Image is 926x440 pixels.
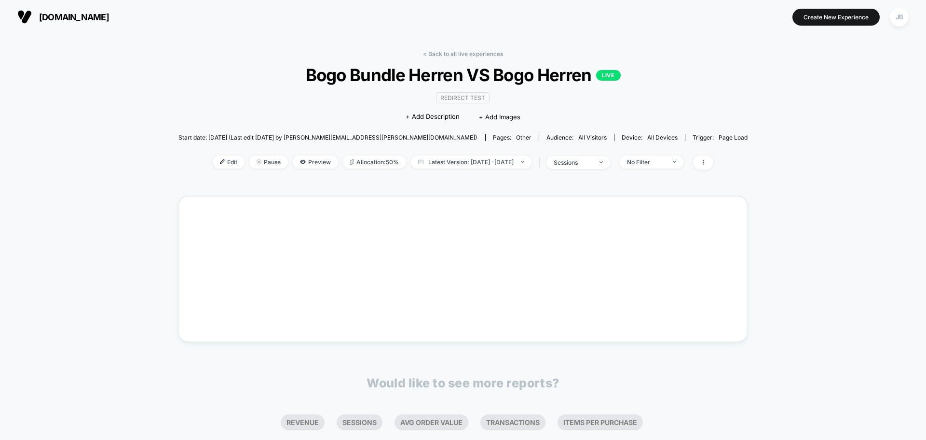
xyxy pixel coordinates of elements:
[673,161,676,163] img: end
[599,161,603,163] img: end
[719,134,748,141] span: Page Load
[890,8,909,27] div: JB
[39,12,109,22] span: [DOMAIN_NAME]
[14,9,112,25] button: [DOMAIN_NAME]
[367,376,559,390] p: Would like to see more reports?
[614,134,685,141] span: Device:
[207,65,719,85] span: Bogo Bundle Herren VS Bogo Herren
[406,112,460,122] span: + Add Description
[493,134,531,141] div: Pages:
[178,134,477,141] span: Start date: [DATE] (Last edit [DATE] by [PERSON_NAME][EMAIL_ADDRESS][PERSON_NAME][DOMAIN_NAME])
[17,10,32,24] img: Visually logo
[395,414,468,430] li: Avg Order Value
[249,156,288,169] span: Pause
[257,159,261,164] img: end
[423,50,503,57] a: < Back to all live experiences
[411,156,531,169] span: Latest Version: [DATE] - [DATE]
[418,159,423,164] img: calendar
[558,414,643,430] li: Items Per Purchase
[343,156,406,169] span: Allocation: 50%
[693,134,748,141] div: Trigger:
[578,134,607,141] span: All Visitors
[516,134,531,141] span: other
[536,156,546,170] span: |
[220,159,225,164] img: edit
[350,159,354,165] img: rebalance
[293,156,338,169] span: Preview
[596,70,620,81] p: LIVE
[521,161,524,163] img: end
[480,414,545,430] li: Transactions
[479,113,520,121] span: + Add Images
[281,414,325,430] li: Revenue
[337,414,382,430] li: Sessions
[546,134,607,141] div: Audience:
[647,134,678,141] span: all devices
[887,7,912,27] button: JB
[436,92,490,103] span: Redirect Test
[627,158,666,166] div: No Filter
[213,156,245,169] span: Edit
[554,159,592,166] div: sessions
[792,9,880,26] button: Create New Experience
